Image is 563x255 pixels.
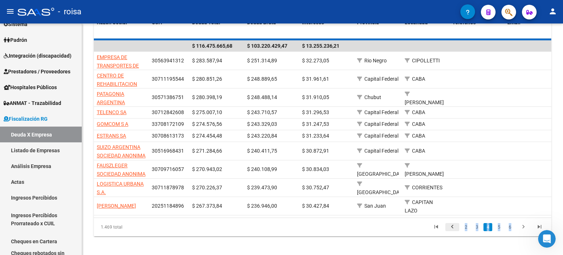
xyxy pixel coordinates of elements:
[97,121,128,127] span: GOMCOM S A
[152,121,184,127] span: 33708172109
[364,109,398,115] span: Capital Federal
[192,109,222,115] span: $ 275.007,10
[192,133,222,139] span: $ 274.454,48
[244,15,299,39] datatable-header-cell: Deuda Bruta
[302,94,329,100] span: $ 31.910,05
[192,121,222,127] span: $ 274.576,56
[152,185,184,190] span: 30711878978
[97,203,136,209] span: [PERSON_NAME]
[58,4,81,20] span: - roisa
[302,133,329,139] span: $ 31.233,64
[152,148,184,154] span: 30516968431
[247,166,277,172] span: $ 240.108,99
[247,76,277,82] span: $ 248.889,65
[97,73,137,95] span: CENTRO DE REHABILITACION REBIOGRAL S.A.
[97,133,126,139] span: ESTRANS SA
[4,115,48,123] span: Fiscalización RG
[192,58,222,63] span: $ 283.587,94
[97,163,146,177] span: FAUSZLEGER SOCIEDAD ANONIMA
[364,94,381,100] span: Chubut
[4,52,71,60] span: Integración (discapacidad)
[97,109,126,115] span: TELENCO SA
[299,15,354,39] datatable-header-cell: Intereses
[247,58,277,63] span: $ 251.314,89
[97,91,142,130] span: PATAGONIA ARGENTINA SOCIEDAD DE RESPONSABILIDAD LIMITADA
[152,133,184,139] span: 30708613173
[302,203,329,209] span: $ 30.427,84
[247,94,277,100] span: $ 248.488,14
[192,76,222,82] span: $ 280.851,26
[4,36,27,44] span: Padrón
[192,148,222,154] span: $ 271.284,66
[302,121,329,127] span: $ 31.247,53
[247,133,277,139] span: $ 243.220,84
[152,58,184,63] span: 30563941312
[192,203,222,209] span: $ 267.373,84
[405,99,444,105] span: [PERSON_NAME]
[4,20,27,28] span: Sistema
[149,15,189,39] datatable-header-cell: CUIT
[247,121,277,127] span: $ 243.329,03
[192,43,232,49] span: $ 116.475.665,68
[538,230,556,248] iframe: Intercom live chat
[412,109,425,115] span: CABA
[247,203,277,209] span: $ 236.946,00
[402,15,449,39] datatable-header-cell: Localidad
[247,185,277,190] span: $ 239.473,90
[364,203,386,209] span: San Juan
[152,76,184,82] span: 30711195544
[6,7,15,16] mat-icon: menu
[449,15,504,39] datatable-header-cell: Teléfonos
[189,15,244,39] datatable-header-cell: Deuda Total
[364,58,387,63] span: Rio Negro
[302,148,329,154] span: $ 30.872,91
[97,54,141,85] span: EMPRESA DE TRANSPORTES DE PASAJEROS KO KO SOC RESP LTDA
[302,166,329,172] span: $ 30.834,03
[247,109,277,115] span: $ 243.710,57
[152,166,184,172] span: 30709716057
[364,121,398,127] span: Capital Federal
[302,109,329,115] span: $ 31.296,53
[302,76,329,82] span: $ 31.961,61
[192,94,222,100] span: $ 280.398,19
[412,133,425,139] span: CABA
[548,7,557,16] mat-icon: person
[247,43,287,49] span: $ 103.220.429,47
[97,144,146,159] span: SUIZO ARGENTINA SOCIEDAD ANONIMA
[412,121,425,127] span: CABA
[152,94,184,100] span: 30571386751
[4,99,61,107] span: ANMAT - Trazabilidad
[412,76,425,82] span: CABA
[302,185,329,190] span: $ 30.752,47
[412,148,425,154] span: CABA
[152,203,184,209] span: 20251184896
[364,148,398,154] span: Capital Federal
[412,185,442,190] span: CORRIENTES
[412,58,440,63] span: CIPOLLETTI
[94,15,149,39] datatable-header-cell: Razón Social
[405,171,444,185] span: [PERSON_NAME] SUR
[247,148,277,154] span: $ 240.411,75
[4,68,70,76] span: Prestadores / Proveedores
[354,15,402,39] datatable-header-cell: Provincia
[302,43,339,49] span: $ 13.255.236,21
[94,218,184,236] div: 1.469 total
[364,76,398,82] span: Capital Federal
[357,171,406,177] span: [GEOGRAPHIC_DATA]
[152,109,184,115] span: 30712842608
[357,189,406,195] span: [GEOGRAPHIC_DATA]
[364,133,398,139] span: Capital Federal
[192,185,222,190] span: $ 270.226,37
[192,166,222,172] span: $ 270.943,02
[302,58,329,63] span: $ 32.273,05
[405,199,433,214] span: CAPITAN LAZO
[4,83,57,91] span: Hospitales Públicos
[97,181,144,195] span: LOGISTICA URBANA S.A.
